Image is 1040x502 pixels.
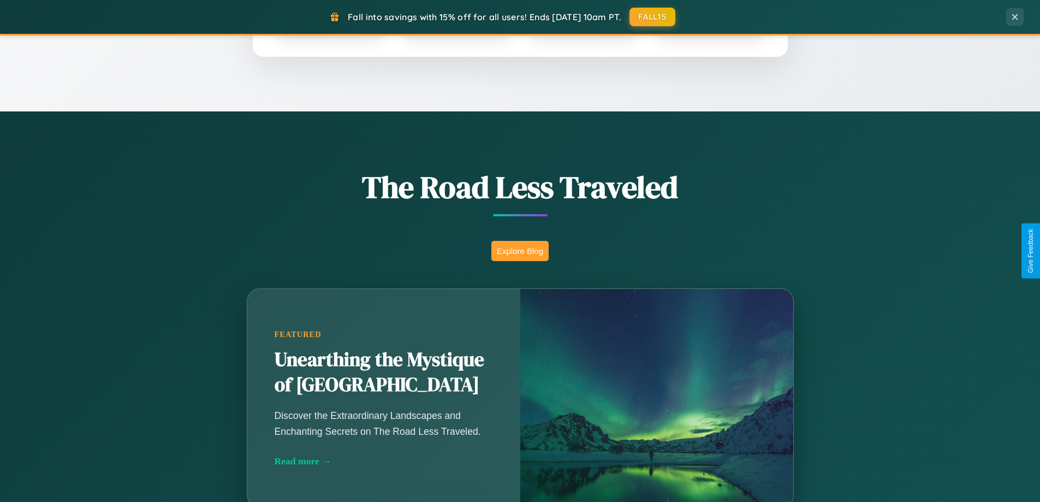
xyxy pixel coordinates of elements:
div: Featured [275,330,493,339]
p: Discover the Extraordinary Landscapes and Enchanting Secrets on The Road Less Traveled. [275,408,493,439]
h1: The Road Less Traveled [193,166,848,208]
h2: Unearthing the Mystique of [GEOGRAPHIC_DATA] [275,347,493,398]
span: Fall into savings with 15% off for all users! Ends [DATE] 10am PT. [348,11,621,22]
div: Read more → [275,456,493,467]
button: FALL15 [629,8,675,26]
div: Give Feedback [1027,229,1035,273]
button: Explore Blog [491,241,549,261]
